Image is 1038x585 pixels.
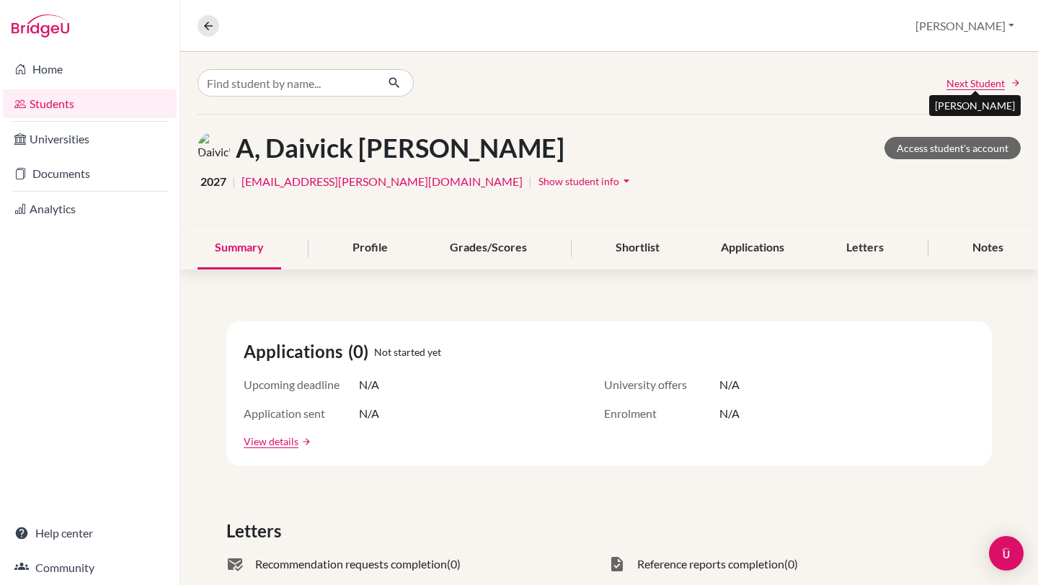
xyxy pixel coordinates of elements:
span: (0) [447,555,461,573]
span: N/A [359,376,379,393]
a: Documents [3,159,177,188]
a: View details [244,434,298,449]
span: University offers [604,376,719,393]
div: Letters [829,227,901,269]
span: N/A [359,405,379,422]
h1: A, Daivick [PERSON_NAME] [236,133,564,164]
div: Notes [955,227,1021,269]
a: arrow_forward [298,437,311,447]
div: Grades/Scores [432,227,544,269]
span: Enrolment [604,405,719,422]
i: arrow_drop_down [619,174,634,188]
span: Not started yet [374,344,441,360]
a: Universities [3,125,177,153]
div: Profile [335,227,405,269]
input: Find student by name... [198,69,376,97]
a: Analytics [3,195,177,223]
a: Help center [3,519,177,548]
a: Students [3,89,177,118]
a: [EMAIL_ADDRESS][PERSON_NAME][DOMAIN_NAME] [241,173,523,190]
span: Next Student [946,76,1005,91]
span: (0) [784,555,798,573]
span: mark_email_read [226,555,244,573]
div: Applications [704,227,802,269]
span: | [232,173,236,190]
div: Shortlist [598,227,677,269]
button: Show student infoarrow_drop_down [538,170,634,192]
div: Summary [198,227,281,269]
button: [PERSON_NAME] [909,12,1021,40]
img: Daivick Rithin A's avatar [198,132,230,164]
a: Home [3,55,177,84]
span: N/A [719,405,740,422]
a: Community [3,553,177,582]
span: (0) [348,339,374,365]
span: Applications [244,339,348,365]
span: task [608,555,626,573]
span: Recommendation requests completion [255,555,447,573]
span: | [528,173,532,190]
span: Letters [226,518,287,544]
a: Access student's account [884,137,1021,159]
span: 2027 [200,173,226,190]
div: Open Intercom Messenger [989,536,1024,571]
div: [PERSON_NAME] [929,95,1021,116]
a: Next Student [946,76,1021,91]
span: Upcoming deadline [244,376,359,393]
span: N/A [719,376,740,393]
span: Application sent [244,405,359,422]
span: Reference reports completion [637,555,784,573]
span: Show student info [538,175,619,187]
img: Bridge-U [12,14,69,37]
